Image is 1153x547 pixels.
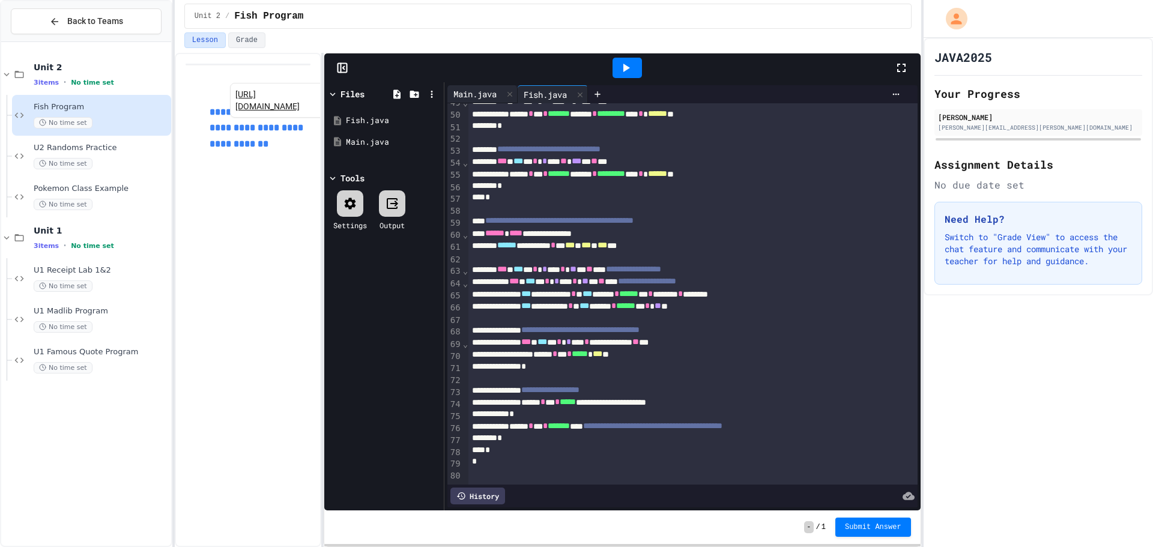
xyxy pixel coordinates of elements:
span: U2 Randoms Practice [34,143,169,153]
div: 59 [447,217,462,229]
div: 70 [447,351,462,363]
button: Submit Answer [835,518,911,537]
span: Unit 2 [195,11,220,21]
div: Fish.java [518,88,573,101]
span: No time set [34,199,92,210]
span: No time set [34,158,92,169]
span: - [804,521,813,533]
div: My Account [933,5,970,32]
div: 52 [447,133,462,145]
span: Submit Answer [845,522,901,532]
div: 57 [447,193,462,205]
div: [PERSON_NAME] [938,112,1139,122]
h3: Need Help? [945,212,1132,226]
span: No time set [34,362,92,373]
div: 68 [447,326,462,338]
div: 66 [447,302,462,314]
div: Tools [340,172,365,184]
a: [URL][DOMAIN_NAME] [235,88,313,112]
div: 80 [447,470,462,482]
div: 50 [447,109,462,121]
span: No time set [34,321,92,333]
div: 76 [447,423,462,435]
button: Grade [228,32,265,48]
div: 62 [447,254,462,266]
span: 3 items [34,242,59,250]
div: 53 [447,145,462,157]
div: Output [380,220,405,231]
div: 49 [447,97,462,109]
h2: Your Progress [934,85,1142,102]
span: No time set [71,79,114,86]
button: Lesson [184,32,226,48]
div: 65 [447,290,462,302]
span: Fold line [462,158,468,168]
span: Fish Program [34,102,169,112]
span: Fold line [462,339,468,349]
div: Main.java [447,85,518,103]
span: No time set [71,242,114,250]
span: / [225,11,229,21]
span: Fold line [462,98,468,107]
span: 1 [822,522,826,532]
div: 58 [447,205,462,217]
div: 61 [447,241,462,253]
button: Back to Teams [11,8,162,34]
h1: JAVA2025 [934,49,992,65]
span: Unit 1 [34,225,169,236]
span: U1 Famous Quote Program [34,347,169,357]
div: 51 [447,122,462,134]
div: 78 [447,447,462,459]
div: Settings [333,220,367,231]
div: 56 [447,182,462,194]
span: Fold line [462,279,468,288]
span: Fish Program [234,9,303,23]
span: Fold line [462,266,468,276]
div: 54 [447,157,462,169]
div: History [450,488,505,504]
div: [PERSON_NAME][EMAIL_ADDRESS][PERSON_NAME][DOMAIN_NAME] [938,123,1139,132]
div: 55 [447,169,462,181]
div: Main.java [447,88,503,100]
span: / [816,522,820,532]
span: Unit 2 [34,62,169,73]
div: 60 [447,229,462,241]
div: No due date set [934,178,1142,192]
h2: Assignment Details [934,156,1142,173]
div: 75 [447,411,462,423]
span: Pokemon Class Example [34,184,169,194]
span: • [64,241,66,250]
span: No time set [34,280,92,292]
div: 67 [447,315,462,327]
p: Switch to "Grade View" to access the chat feature and communicate with your teacher for help and ... [945,231,1132,267]
div: 77 [447,435,462,447]
div: Files [340,88,365,100]
span: Fold line [462,230,468,240]
span: U1 Madlib Program [34,306,169,316]
div: Fish.java [518,85,588,103]
div: 69 [447,339,462,351]
span: No time set [34,117,92,128]
div: 73 [447,387,462,399]
div: 79 [447,458,462,470]
div: Fish.java [346,115,440,127]
div: Main.java [346,136,440,148]
span: 3 items [34,79,59,86]
div: 64 [447,278,462,290]
div: 71 [447,363,462,375]
span: U1 Receipt Lab 1&2 [34,265,169,276]
span: • [64,77,66,87]
div: 74 [447,399,462,411]
span: Back to Teams [67,15,123,28]
div: 63 [447,265,462,277]
div: 72 [447,375,462,387]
